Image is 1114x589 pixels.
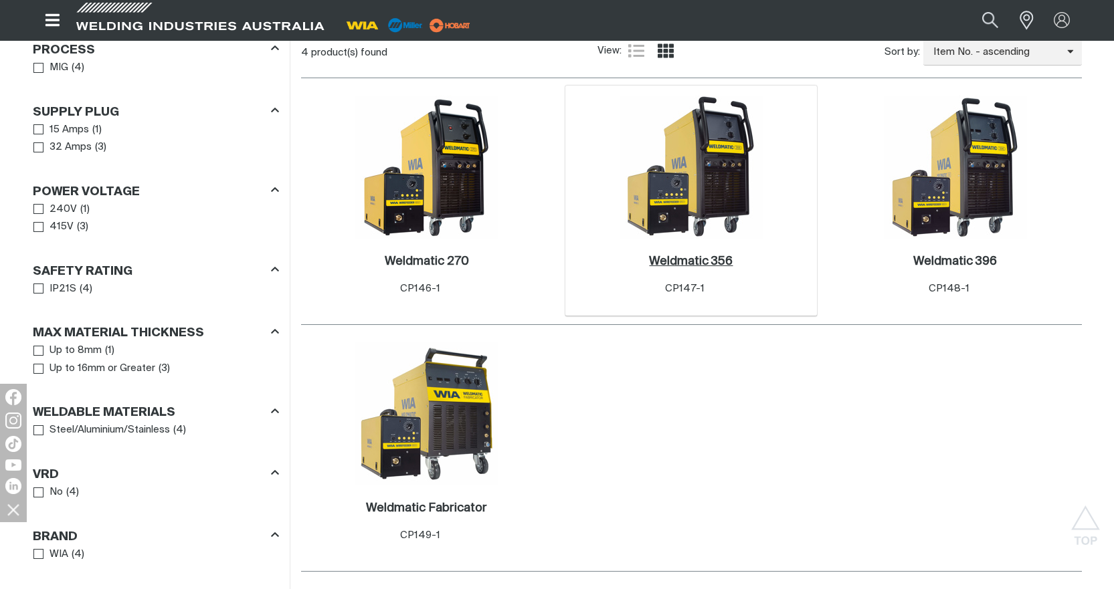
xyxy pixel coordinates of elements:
span: ( 4 ) [72,547,84,562]
span: 15 Amps [50,122,89,138]
a: IP21S [33,280,77,298]
a: Up to 8mm [33,342,102,360]
h3: Max Material Thickness [33,326,204,341]
span: CP146-1 [400,283,440,293]
span: WIA [50,547,68,562]
span: ( 1 ) [105,343,114,358]
span: Sort by: [885,45,920,60]
ul: VRD [33,483,278,501]
a: Weldmatic Fabricator [366,501,487,516]
h3: Supply Plug [33,105,119,120]
span: Up to 8mm [50,343,102,358]
a: miller [426,20,474,30]
div: Power Voltage [33,182,279,200]
ul: Weldable Materials [33,421,278,439]
span: 240V [50,202,77,217]
span: ( 4 ) [66,485,79,500]
ul: Safety Rating [33,280,278,298]
a: Up to 16mm or Greater [33,360,156,378]
a: Weldmatic 396 [913,254,997,269]
a: Weldmatic 270 [385,254,469,269]
a: Weldmatic 356 [649,254,733,269]
img: LinkedIn [5,478,21,494]
span: Item No. - ascending [923,45,1067,60]
div: Process [33,40,279,58]
a: Steel/Aluminium/Stainless [33,421,171,439]
a: No [33,483,64,501]
span: 415V [50,219,74,235]
span: ( 1 ) [80,202,90,217]
div: 4 [301,46,598,60]
div: Brand [33,527,279,545]
span: CP147-1 [665,283,705,293]
img: miller [426,15,474,35]
div: Max Material Thickness [33,324,279,342]
div: VRD [33,465,279,483]
a: MIG [33,59,69,77]
span: ( 1 ) [92,122,102,138]
h3: Weldable Materials [33,405,175,421]
a: 15 Amps [33,121,90,139]
span: Steel/Aluminium/Stainless [50,423,170,438]
h3: Safety Rating [33,264,132,279]
span: ( 3 ) [77,219,88,235]
section: Product list controls [301,35,1082,70]
img: Facebook [5,389,21,405]
span: CP149-1 [400,530,440,540]
h2: Weldmatic Fabricator [366,502,487,514]
a: 415V [33,218,74,236]
span: View: [597,43,622,59]
div: Safety Rating [33,261,279,279]
ul: Process [33,59,278,77]
a: 32 Amps [33,138,92,156]
h3: VRD [33,467,59,483]
span: product(s) found [311,47,387,57]
a: WIA [33,546,69,564]
span: ( 3 ) [159,361,170,376]
div: Weldable Materials [33,403,279,421]
h3: Brand [33,529,78,545]
img: YouTube [5,459,21,471]
img: hide socials [2,498,25,521]
img: Weldmatic Fabricator [355,342,498,485]
h3: Process [33,43,95,58]
img: TikTok [5,436,21,452]
img: Weldmatic 356 [620,96,763,239]
h2: Weldmatic 356 [649,255,733,267]
h3: Power Voltage [33,185,140,200]
button: Search products [967,5,1013,35]
span: MIG [50,60,68,76]
ul: Max Material Thickness [33,342,278,377]
input: Product name or item number... [950,5,1012,35]
ul: Supply Plug [33,121,278,156]
h2: Weldmatic 396 [913,255,997,267]
span: Up to 16mm or Greater [50,361,155,376]
span: CP148-1 [929,283,969,293]
h2: Weldmatic 270 [385,255,469,267]
span: 32 Amps [50,140,92,155]
img: Instagram [5,413,21,429]
img: Weldmatic 270 [355,96,498,239]
img: Weldmatic 396 [884,96,1027,239]
button: Scroll to top [1071,505,1101,536]
span: ( 4 ) [72,60,84,76]
div: Supply Plug [33,102,279,120]
a: 240V [33,201,78,219]
span: ( 4 ) [80,281,92,297]
ul: Brand [33,546,278,564]
span: ( 4 ) [173,423,186,438]
ul: Power Voltage [33,201,278,236]
span: No [50,485,63,500]
a: List view [628,43,644,59]
span: ( 3 ) [95,140,106,155]
span: IP21S [50,281,76,297]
